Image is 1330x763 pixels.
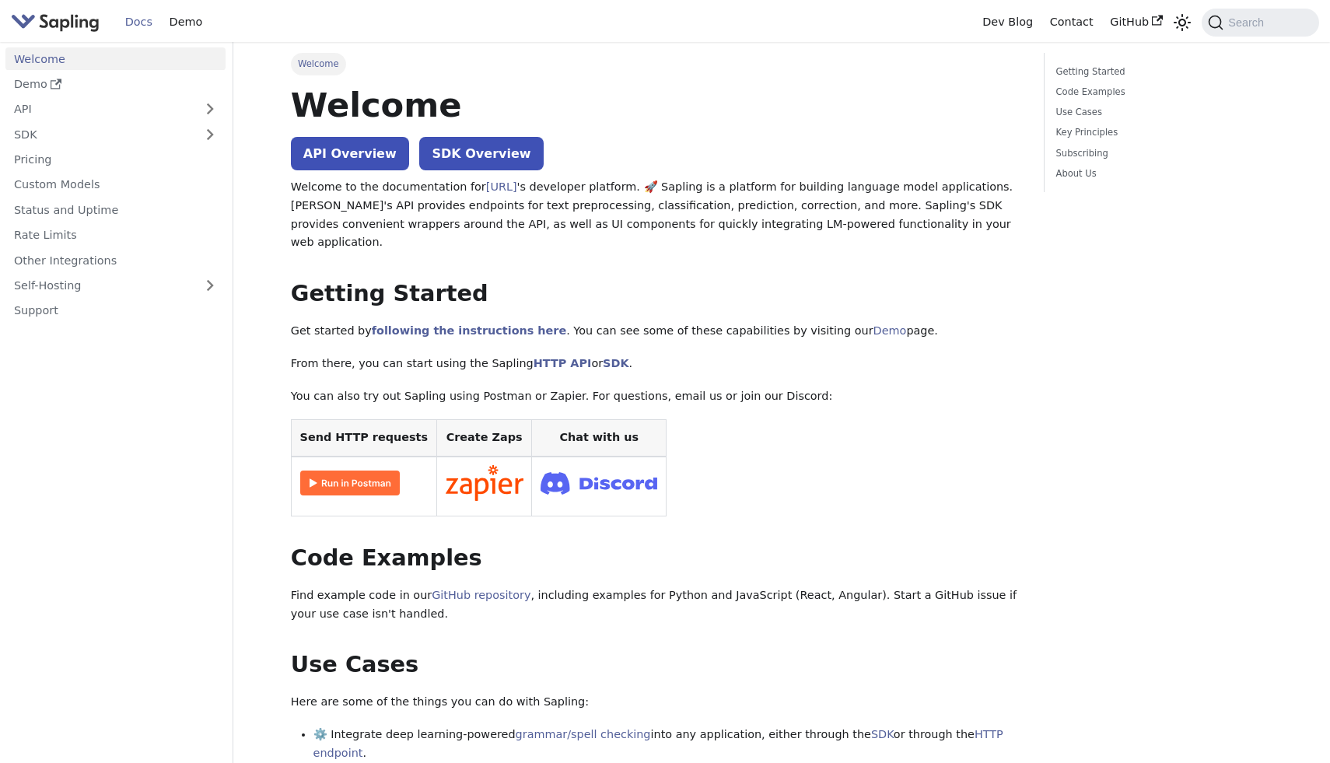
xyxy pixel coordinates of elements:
[974,10,1041,34] a: Dev Blog
[516,728,651,740] a: grammar/spell checking
[5,98,194,121] a: API
[291,586,1022,624] p: Find example code in our , including examples for Python and JavaScript (React, Angular). Start a...
[532,420,667,457] th: Chat with us
[873,324,907,337] a: Demo
[5,275,226,297] a: Self-Hosting
[313,728,1003,759] a: HTTP endpoint
[1056,105,1267,120] a: Use Cases
[5,73,226,96] a: Demo
[1056,65,1267,79] a: Getting Started
[5,198,226,221] a: Status and Uptime
[446,465,523,501] img: Connect in Zapier
[1056,85,1267,100] a: Code Examples
[300,471,400,495] img: Run in Postman
[291,84,1022,126] h1: Welcome
[291,280,1022,308] h2: Getting Started
[5,224,226,247] a: Rate Limits
[117,10,161,34] a: Docs
[1223,16,1273,29] span: Search
[11,11,105,33] a: Sapling.aiSapling.ai
[291,544,1022,572] h2: Code Examples
[5,299,226,322] a: Support
[291,355,1022,373] p: From there, you can start using the Sapling or .
[1202,9,1318,37] button: Search (Command+K)
[1171,11,1194,33] button: Switch between dark and light mode (currently system mode)
[486,180,517,193] a: [URL]
[871,728,894,740] a: SDK
[372,324,566,337] a: following the instructions here
[1056,146,1267,161] a: Subscribing
[436,420,532,457] th: Create Zaps
[291,387,1022,406] p: You can also try out Sapling using Postman or Zapier. For questions, email us or join our Discord:
[541,467,657,499] img: Join Discord
[11,11,100,33] img: Sapling.ai
[194,123,226,145] button: Expand sidebar category 'SDK'
[534,357,592,369] a: HTTP API
[603,357,628,369] a: SDK
[313,726,1022,763] li: ⚙️ Integrate deep learning-powered into any application, either through the or through the .
[291,178,1022,252] p: Welcome to the documentation for 's developer platform. 🚀 Sapling is a platform for building lang...
[291,651,1022,679] h2: Use Cases
[5,47,226,70] a: Welcome
[432,589,530,601] a: GitHub repository
[1056,125,1267,140] a: Key Principles
[5,173,226,196] a: Custom Models
[161,10,211,34] a: Demo
[1056,166,1267,181] a: About Us
[291,693,1022,712] p: Here are some of the things you can do with Sapling:
[1041,10,1102,34] a: Contact
[5,149,226,171] a: Pricing
[291,420,436,457] th: Send HTTP requests
[5,123,194,145] a: SDK
[291,53,1022,75] nav: Breadcrumbs
[194,98,226,121] button: Expand sidebar category 'API'
[1101,10,1171,34] a: GitHub
[5,249,226,271] a: Other Integrations
[291,53,346,75] span: Welcome
[291,137,409,170] a: API Overview
[291,322,1022,341] p: Get started by . You can see some of these capabilities by visiting our page.
[419,137,543,170] a: SDK Overview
